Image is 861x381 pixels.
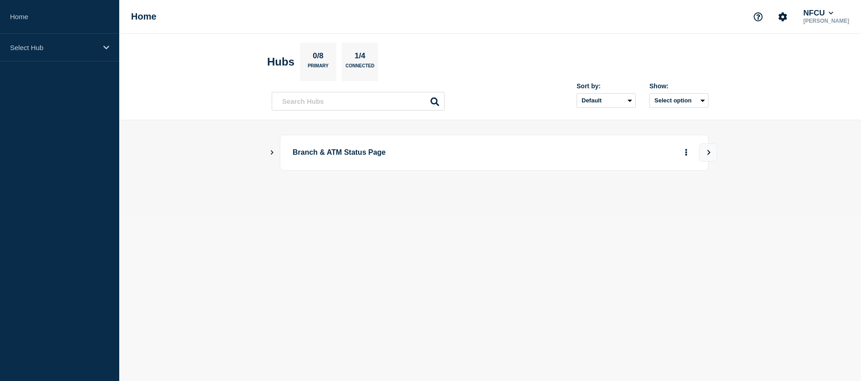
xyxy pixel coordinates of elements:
[308,63,329,73] p: Primary
[801,18,851,24] p: [PERSON_NAME]
[272,92,445,111] input: Search Hubs
[293,144,544,161] p: Branch & ATM Status Page
[131,11,157,22] h1: Home
[773,7,792,26] button: Account settings
[649,93,709,108] button: Select option
[649,82,709,90] div: Show:
[309,51,327,63] p: 0/8
[577,93,636,108] select: Sort by
[10,44,97,51] p: Select Hub
[577,82,636,90] div: Sort by:
[699,143,717,162] button: View
[345,63,374,73] p: Connected
[267,56,294,68] h2: Hubs
[749,7,768,26] button: Support
[351,51,369,63] p: 1/4
[801,9,835,18] button: NFCU
[680,144,692,161] button: More actions
[270,149,274,156] button: Show Connected Hubs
